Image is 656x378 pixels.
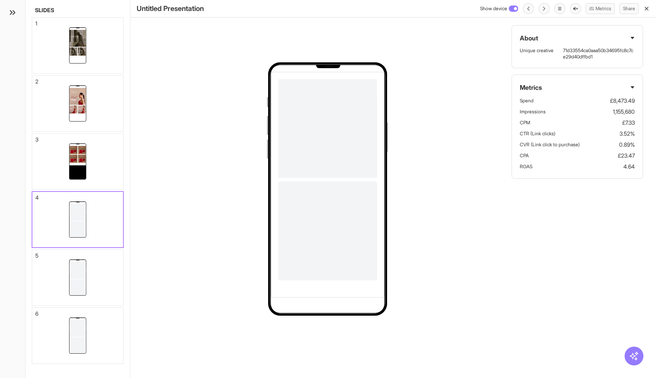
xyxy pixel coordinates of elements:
[32,307,124,364] div: 6
[586,3,615,14] button: Metrics
[520,164,532,170] p: ROAS
[32,17,124,74] div: 1
[619,141,635,149] p: 0.89%
[619,130,635,138] p: 3.52%
[35,311,38,316] div: 6
[613,108,635,116] p: 1,155,680
[520,153,529,159] p: CPA
[622,119,635,127] p: £7.33
[520,109,546,115] p: Impressions
[35,21,37,26] div: 1
[32,133,124,190] div: 3
[520,33,538,43] span: About
[32,6,124,14] h2: Slides
[619,3,639,14] button: Share
[35,79,38,84] div: 2
[480,5,507,12] span: Show device
[563,47,634,60] p: 71d33554ca0aaa50b34695fc8c7ce29d40dffbd1
[610,97,635,105] p: £8,473.49
[32,191,124,248] div: 4
[520,98,534,104] p: Spend
[520,131,555,137] p: CTR (Link clicks)
[32,75,124,132] div: 2
[35,195,39,200] div: 4
[137,3,204,14] h1: Untitled Presentation
[520,120,530,126] p: CPM
[35,253,38,258] div: 5
[520,47,554,60] p: Unique creative
[32,249,124,306] div: 5
[520,83,542,92] span: Metrics
[618,152,635,160] p: £23.47
[623,163,635,171] p: 4.64
[520,142,580,148] p: CVR (Link click to purchase)
[35,137,38,142] div: 3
